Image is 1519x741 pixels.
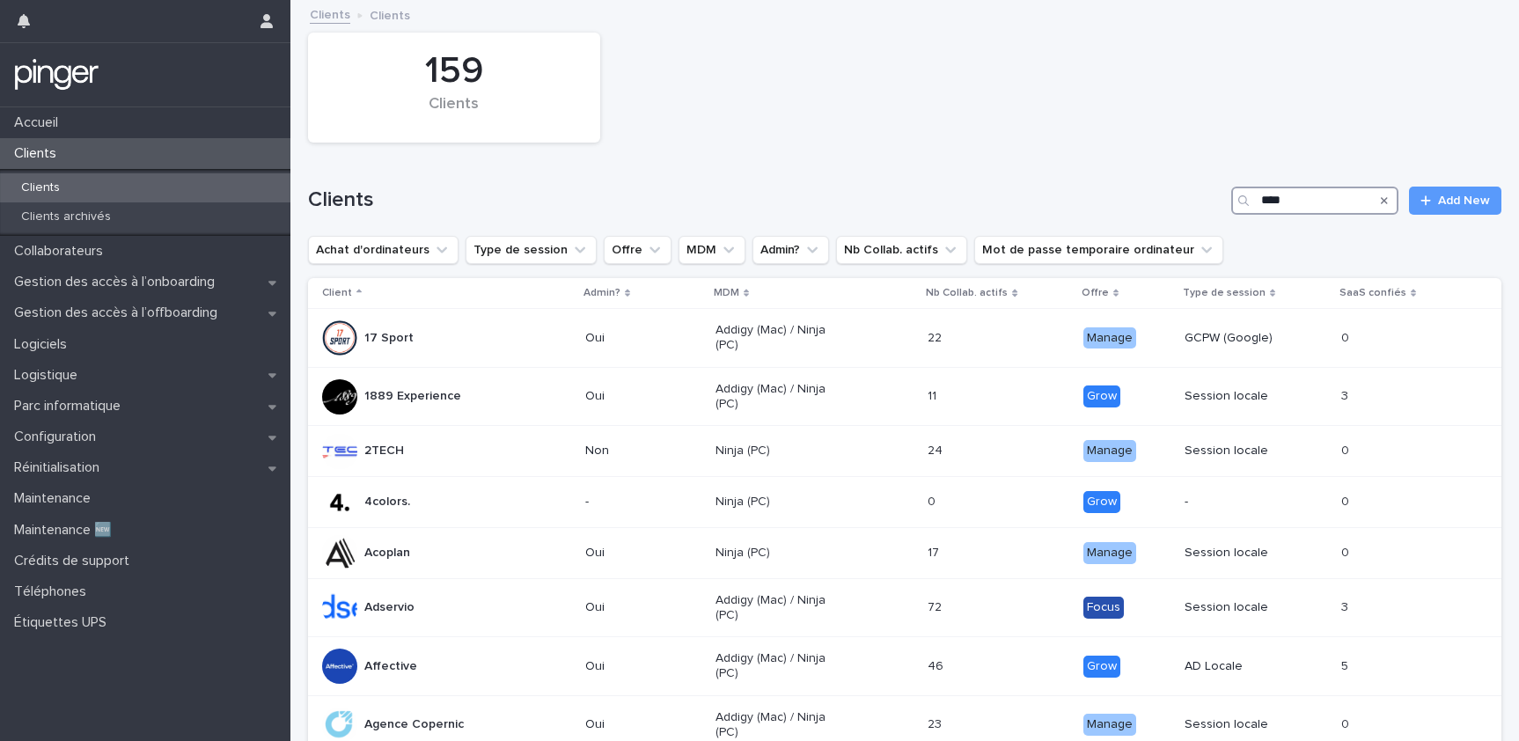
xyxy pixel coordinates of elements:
tr: AffectiveOuiAddigy (Mac) / Ninja (PC)4646 GrowAD Locale55 [308,637,1501,696]
div: Grow [1083,385,1120,407]
p: Ninja (PC) [715,546,841,561]
p: Acoplan [364,546,410,561]
p: 24 [928,440,946,459]
p: Addigy (Mac) / Ninja (PC) [715,710,841,740]
p: Clients [7,180,74,195]
p: GCPW (Google) [1185,331,1310,346]
p: - [585,495,702,510]
p: Configuration [7,429,110,445]
tr: AcoplanOuiNinja (PC)1717 ManageSession locale00 [308,527,1501,578]
p: 23 [928,714,945,732]
div: Clients [338,95,570,132]
tr: 1889 ExperienceOuiAddigy (Mac) / Ninja (PC)1111 GrowSession locale33 [308,367,1501,426]
tr: 17 SportOuiAddigy (Mac) / Ninja (PC)2222 ManageGCPW (Google)00 [308,309,1501,368]
p: Collaborateurs [7,243,117,260]
tr: AdservioOuiAddigy (Mac) / Ninja (PC)7272 FocusSession locale33 [308,578,1501,637]
p: Clients [7,145,70,162]
p: 0 [1341,542,1353,561]
button: Offre [604,236,671,264]
p: Oui [585,717,702,732]
button: Mot de passe temporaire ordinateur [974,236,1223,264]
tr: 4colors.-Ninja (PC)00 Grow-00 [308,477,1501,528]
p: 0 [1341,714,1353,732]
a: Add New [1409,187,1501,215]
p: 46 [928,656,947,674]
tr: 2TECHNonNinja (PC)2424 ManageSession locale00 [308,426,1501,477]
p: 0 [928,491,939,510]
p: 4colors. [364,495,410,510]
p: Gestion des accès à l’onboarding [7,274,229,290]
p: 17 [928,542,943,561]
p: Clients [370,4,410,24]
p: Maintenance [7,490,105,507]
p: 3 [1341,597,1352,615]
p: Addigy (Mac) / Ninja (PC) [715,382,841,412]
div: Manage [1083,440,1136,462]
p: Oui [585,331,702,346]
p: Oui [585,546,702,561]
span: Add New [1438,194,1490,207]
p: 3 [1341,385,1352,404]
a: Clients [310,4,350,24]
p: Session locale [1185,546,1310,561]
p: 5 [1341,656,1352,674]
p: Admin? [583,283,620,303]
p: Affective [364,659,417,674]
p: Session locale [1185,717,1310,732]
p: 0 [1341,327,1353,346]
p: Offre [1082,283,1109,303]
p: 72 [928,597,945,615]
p: Téléphones [7,583,100,600]
p: Logistique [7,367,92,384]
p: Réinitialisation [7,459,114,476]
div: Focus [1083,597,1124,619]
button: MDM [679,236,745,264]
button: Achat d'ordinateurs [308,236,459,264]
p: Accueil [7,114,72,131]
p: Type de session [1183,283,1266,303]
p: Étiquettes UPS [7,614,121,631]
p: 2TECH [364,444,404,459]
p: AD Locale [1185,659,1310,674]
p: 0 [1341,440,1353,459]
p: 1889 Experience [364,389,461,404]
p: Session locale [1185,389,1310,404]
div: Manage [1083,327,1136,349]
p: Adservio [364,600,415,615]
p: - [1185,495,1310,510]
p: Ninja (PC) [715,495,841,510]
p: 11 [928,385,940,404]
div: Manage [1083,542,1136,564]
button: Admin? [752,236,829,264]
p: Agence Copernic [364,717,464,732]
p: 22 [928,327,945,346]
p: 17 Sport [364,331,414,346]
p: Session locale [1185,444,1310,459]
p: Oui [585,600,702,615]
p: 0 [1341,491,1353,510]
div: Manage [1083,714,1136,736]
p: Addigy (Mac) / Ninja (PC) [715,323,841,353]
button: Nb Collab. actifs [836,236,967,264]
p: MDM [714,283,739,303]
p: Addigy (Mac) / Ninja (PC) [715,593,841,623]
p: Parc informatique [7,398,135,415]
p: Session locale [1185,600,1310,615]
button: Type de session [466,236,597,264]
p: Oui [585,389,702,404]
h1: Clients [308,187,1224,213]
p: SaaS confiés [1339,283,1406,303]
p: Nb Collab. actifs [926,283,1008,303]
div: Grow [1083,491,1120,513]
p: Clients archivés [7,209,125,224]
p: Ninja (PC) [715,444,841,459]
p: Crédits de support [7,553,143,569]
img: mTgBEunGTSyRkCgitkcU [14,57,99,92]
input: Search [1231,187,1398,215]
div: Grow [1083,656,1120,678]
p: Gestion des accès à l’offboarding [7,304,231,321]
p: Logiciels [7,336,81,353]
div: 159 [338,49,570,93]
p: Oui [585,659,702,674]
